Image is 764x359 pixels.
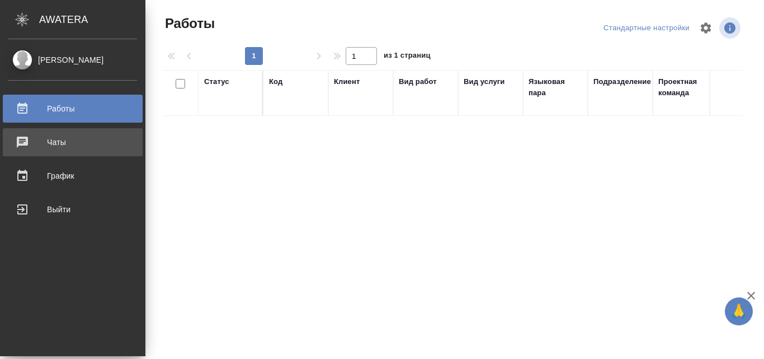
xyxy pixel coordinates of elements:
[8,100,137,117] div: Работы
[334,76,360,87] div: Клиент
[729,300,748,323] span: 🙏
[3,95,143,123] a: Работы
[269,76,282,87] div: Код
[529,76,582,99] div: Языковая пара
[204,76,229,87] div: Статус
[8,134,137,151] div: Чаты
[8,201,137,218] div: Выйти
[3,128,143,156] a: Чаты
[3,162,143,190] a: График
[399,76,437,87] div: Вид работ
[725,297,753,325] button: 🙏
[658,76,712,99] div: Проектная команда
[692,15,719,41] span: Настроить таблицу
[601,20,692,37] div: split button
[464,76,505,87] div: Вид услуги
[384,49,431,65] span: из 1 страниц
[719,17,743,39] span: Посмотреть информацию
[162,15,215,32] span: Работы
[3,195,143,223] a: Выйти
[8,54,137,66] div: [PERSON_NAME]
[8,167,137,184] div: График
[593,76,651,87] div: Подразделение
[39,8,145,31] div: AWATERA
